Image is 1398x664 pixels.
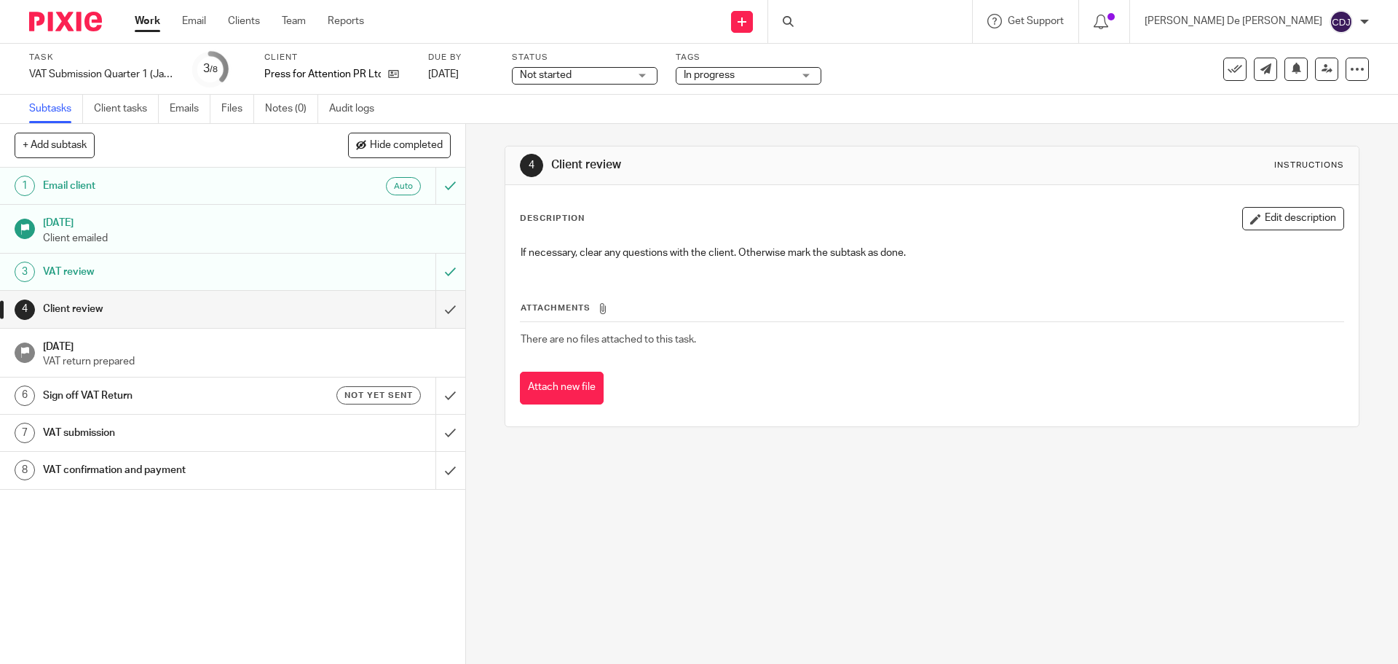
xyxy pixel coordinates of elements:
[264,67,381,82] p: Press for Attention PR Ltd
[15,386,35,406] div: 6
[329,95,385,123] a: Audit logs
[344,389,413,402] span: Not yet sent
[521,246,1343,260] p: If necessary, clear any questions with the client. Otherwise mark the subtask as done.
[43,298,295,320] h1: Client review
[29,95,83,123] a: Subtasks
[43,212,451,230] h1: [DATE]
[348,133,451,157] button: Hide completed
[15,133,95,157] button: + Add subtask
[1274,160,1344,171] div: Instructions
[182,14,206,28] a: Email
[15,423,35,443] div: 7
[676,52,821,63] label: Tags
[43,261,295,283] h1: VAT review
[15,300,35,320] div: 4
[551,157,963,173] h1: Client review
[43,231,451,246] p: Client emailed
[328,14,364,28] a: Reports
[386,177,421,195] div: Auto
[1242,207,1344,230] button: Edit description
[43,459,295,481] h1: VAT confirmation and payment
[15,460,35,480] div: 8
[29,67,175,82] div: VAT Submission Quarter 1 (Jan/Apr/Jul/Oct)
[15,262,35,282] div: 3
[1330,10,1353,34] img: svg%3E
[520,372,604,405] button: Attach new file
[521,335,696,345] span: There are no files attached to this task.
[43,354,451,369] p: VAT return prepared
[228,14,260,28] a: Clients
[94,95,159,123] a: Client tasks
[520,154,543,177] div: 4
[521,304,591,312] span: Attachments
[29,52,175,63] label: Task
[43,336,451,354] h1: [DATE]
[170,95,210,123] a: Emails
[512,52,657,63] label: Status
[265,95,318,123] a: Notes (0)
[203,60,218,77] div: 3
[520,70,572,80] span: Not started
[1008,16,1064,26] span: Get Support
[1145,14,1322,28] p: [PERSON_NAME] De [PERSON_NAME]
[428,52,494,63] label: Due by
[210,66,218,74] small: /8
[43,422,295,444] h1: VAT submission
[520,213,585,224] p: Description
[428,69,459,79] span: [DATE]
[43,385,295,407] h1: Sign off VAT Return
[135,14,160,28] a: Work
[221,95,254,123] a: Files
[43,175,295,197] h1: Email client
[684,70,735,80] span: In progress
[282,14,306,28] a: Team
[15,176,35,196] div: 1
[29,12,102,31] img: Pixie
[264,52,410,63] label: Client
[370,140,443,152] span: Hide completed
